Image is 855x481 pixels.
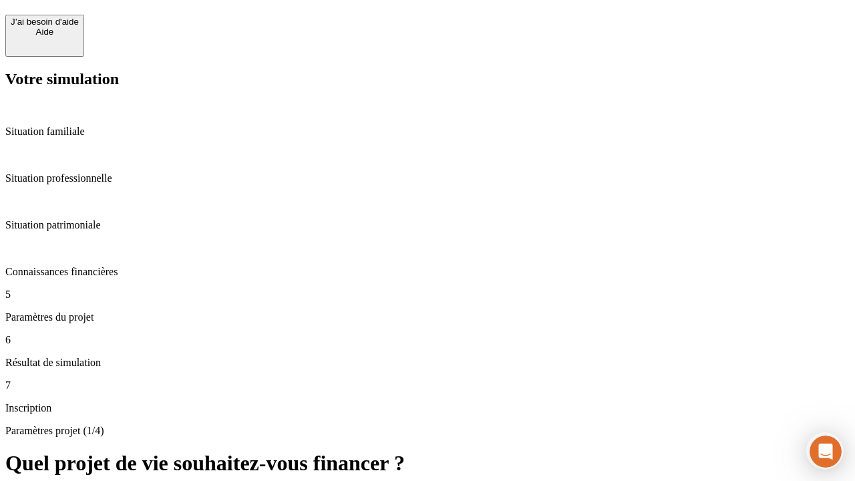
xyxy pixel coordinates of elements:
p: Situation patrimoniale [5,219,850,231]
p: 6 [5,334,850,346]
h1: Quel projet de vie souhaitez-vous financer ? [5,451,850,476]
iframe: Intercom live chat discovery launcher [806,432,844,470]
p: Inscription [5,402,850,414]
button: J’ai besoin d'aideAide [5,15,84,57]
p: 7 [5,379,850,391]
p: Paramètres projet (1/4) [5,425,850,437]
div: Aide [11,27,79,37]
p: Paramètres du projet [5,311,850,323]
div: J’ai besoin d'aide [11,17,79,27]
h2: Votre simulation [5,70,850,88]
p: Situation familiale [5,126,850,138]
p: Situation professionnelle [5,172,850,184]
p: 5 [5,289,850,301]
p: Résultat de simulation [5,357,850,369]
p: Connaissances financières [5,266,850,278]
iframe: Intercom live chat [810,436,842,468]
